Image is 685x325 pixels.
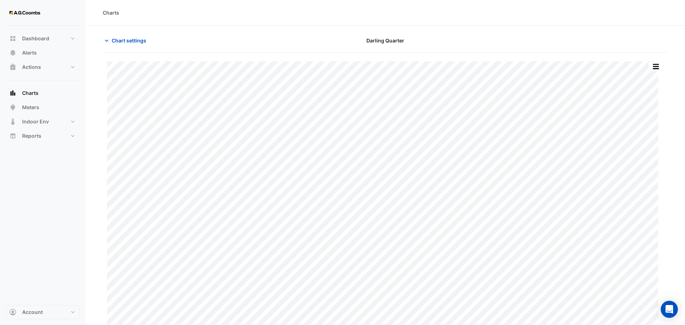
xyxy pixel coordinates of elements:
[6,305,80,319] button: Account
[661,301,678,318] div: Open Intercom Messenger
[103,34,151,47] button: Chart settings
[9,132,16,139] app-icon: Reports
[112,37,146,44] span: Chart settings
[9,90,16,97] app-icon: Charts
[9,35,16,42] app-icon: Dashboard
[22,104,39,111] span: Meters
[22,35,49,42] span: Dashboard
[9,49,16,56] app-icon: Alerts
[9,64,16,71] app-icon: Actions
[6,100,80,115] button: Meters
[6,60,80,74] button: Actions
[6,46,80,60] button: Alerts
[22,118,49,125] span: Indoor Env
[22,132,41,139] span: Reports
[22,64,41,71] span: Actions
[6,129,80,143] button: Reports
[649,62,663,71] button: More Options
[22,309,43,316] span: Account
[9,118,16,125] app-icon: Indoor Env
[9,104,16,111] app-icon: Meters
[6,115,80,129] button: Indoor Env
[6,86,80,100] button: Charts
[366,37,404,44] span: Darling Quarter
[22,90,39,97] span: Charts
[6,31,80,46] button: Dashboard
[103,9,119,16] div: Charts
[9,6,41,20] img: Company Logo
[22,49,37,56] span: Alerts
